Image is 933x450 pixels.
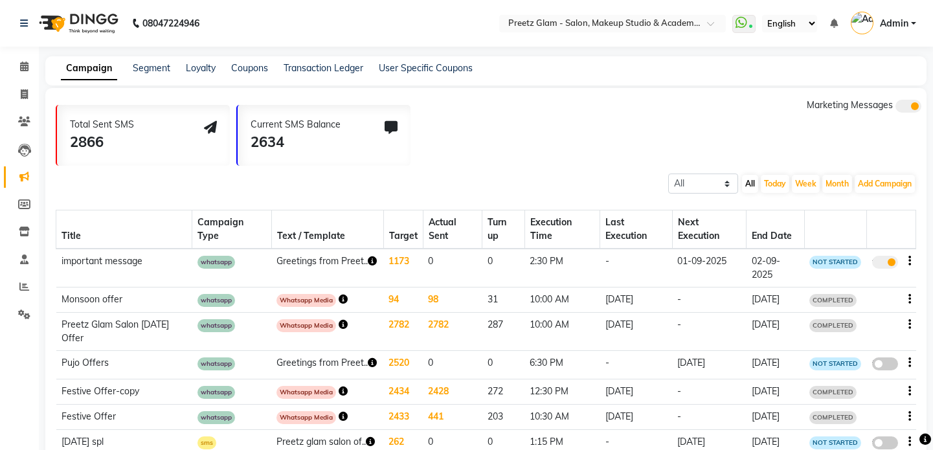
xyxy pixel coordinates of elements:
[747,210,805,249] th: End Date
[423,210,482,249] th: Actual Sent
[276,294,336,307] span: Whatsapp Media
[809,386,857,399] span: COMPLETED
[271,351,383,379] td: Greetings from Preet..
[524,249,600,287] td: 2:30 PM
[192,210,271,249] th: Campaign Type
[251,131,341,153] div: 2634
[197,411,235,424] span: whatsapp
[70,131,134,153] div: 2866
[600,249,673,287] td: -
[600,351,673,379] td: -
[761,175,789,193] button: Today
[482,404,525,429] td: 203
[482,210,525,249] th: Turn up
[822,175,852,193] button: Month
[383,287,423,313] td: 94
[482,351,525,379] td: 0
[809,436,861,449] span: NOT STARTED
[231,62,268,74] a: Coupons
[383,249,423,287] td: 1173
[423,404,482,429] td: 441
[251,118,341,131] div: Current SMS Balance
[56,210,192,249] th: Title
[276,386,336,399] span: Whatsapp Media
[33,5,122,41] img: logo
[524,379,600,404] td: 12:30 PM
[524,404,600,429] td: 10:30 AM
[197,386,235,399] span: whatsapp
[880,17,908,30] span: Admin
[600,287,673,313] td: [DATE]
[672,379,746,404] td: -
[379,62,473,74] a: User Specific Coupons
[672,404,746,429] td: -
[672,313,746,351] td: -
[271,249,383,287] td: Greetings from Preet..
[197,436,216,449] span: sms
[142,5,199,41] b: 08047224946
[56,404,192,429] td: Festive Offer
[872,256,898,269] label: true
[61,57,117,80] a: Campaign
[524,210,600,249] th: Execution Time
[56,379,192,404] td: Festive Offer-copy
[383,313,423,351] td: 2782
[747,287,805,313] td: [DATE]
[383,210,423,249] th: Target
[276,319,336,332] span: Whatsapp Media
[423,351,482,379] td: 0
[70,118,134,131] div: Total Sent SMS
[482,313,525,351] td: 287
[482,249,525,287] td: 0
[56,287,192,313] td: Monsoon offer
[197,294,235,307] span: whatsapp
[809,411,857,424] span: COMPLETED
[855,175,915,193] button: Add Campaign
[383,379,423,404] td: 2434
[742,175,758,193] button: All
[807,99,893,111] span: Marketing Messages
[792,175,820,193] button: Week
[672,287,746,313] td: -
[56,351,192,379] td: Pujo Offers
[809,256,861,269] span: NOT STARTED
[383,404,423,429] td: 2433
[524,351,600,379] td: 6:30 PM
[600,379,673,404] td: [DATE]
[747,249,805,287] td: 02-09-2025
[197,319,235,332] span: whatsapp
[524,287,600,313] td: 10:00 AM
[271,210,383,249] th: Text / Template
[133,62,170,74] a: Segment
[482,379,525,404] td: 272
[383,351,423,379] td: 2520
[747,379,805,404] td: [DATE]
[56,249,192,287] td: important message
[600,404,673,429] td: [DATE]
[747,313,805,351] td: [DATE]
[809,319,857,332] span: COMPLETED
[809,357,861,370] span: NOT STARTED
[524,313,600,351] td: 10:00 AM
[809,294,857,307] span: COMPLETED
[672,249,746,287] td: 01-09-2025
[423,249,482,287] td: 0
[600,210,673,249] th: Last Execution
[672,351,746,379] td: [DATE]
[851,12,873,34] img: Admin
[284,62,363,74] a: Transaction Ledger
[423,313,482,351] td: 2782
[747,351,805,379] td: [DATE]
[482,287,525,313] td: 31
[423,287,482,313] td: 98
[423,379,482,404] td: 2428
[186,62,216,74] a: Loyalty
[872,436,898,449] label: false
[747,404,805,429] td: [DATE]
[872,357,898,370] label: false
[600,313,673,351] td: [DATE]
[197,357,235,370] span: whatsapp
[276,411,336,424] span: Whatsapp Media
[56,313,192,351] td: Preetz Glam Salon [DATE] Offer
[672,210,746,249] th: Next Execution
